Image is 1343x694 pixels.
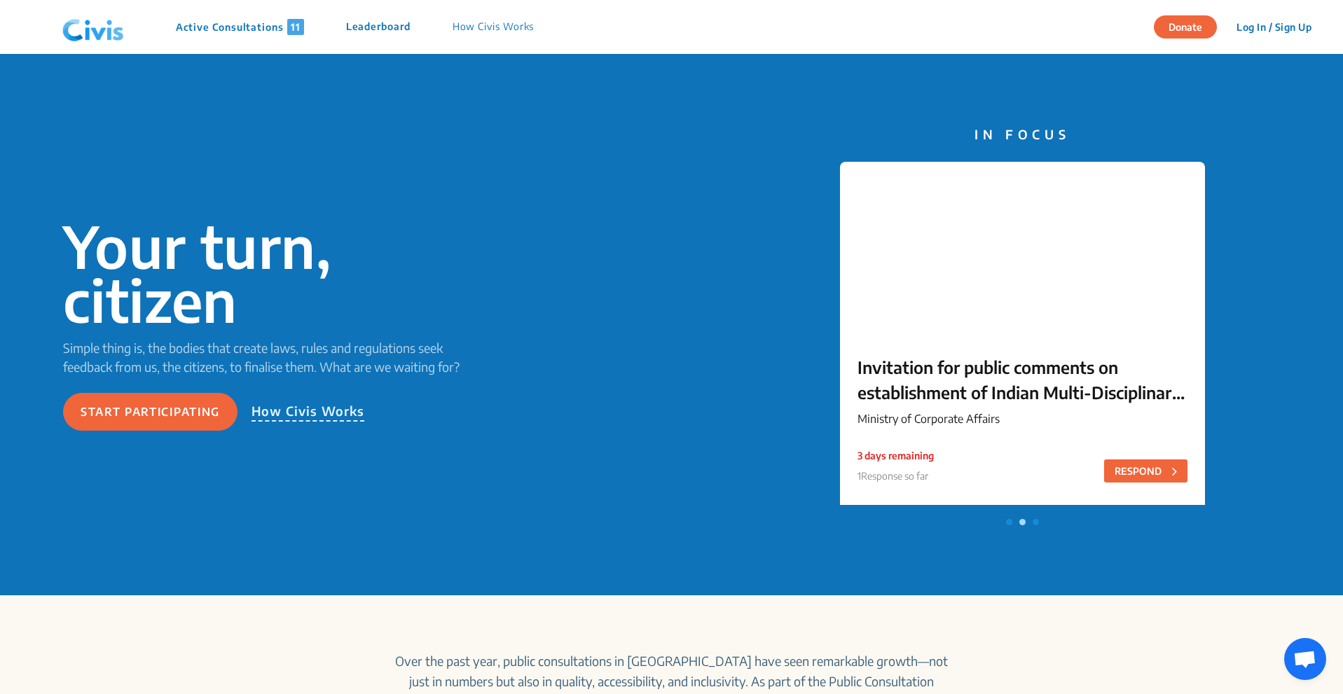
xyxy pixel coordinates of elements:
button: Start participating [63,393,237,431]
a: Donate [1154,19,1227,33]
p: Invitation for public comments on establishment of Indian Multi-Disciplinary Partnership (MDP) firms [858,354,1187,405]
p: 3 days remaining [858,448,934,463]
span: 11 [287,19,304,35]
img: navlogo.png [57,6,130,48]
p: How Civis Works [453,19,535,35]
a: Invitation for public comments on establishment of Indian Multi-Disciplinary Partnership (MDP) fi... [840,162,1205,512]
p: Active Consultations [176,19,304,35]
div: Open chat [1284,638,1326,680]
button: RESPOND [1104,459,1187,483]
span: Response so far [861,470,928,482]
p: Ministry of Corporate Affairs [858,410,1187,427]
button: Log In / Sign Up [1227,16,1321,38]
p: Simple thing is, the bodies that create laws, rules and regulations seek feedback from us, the ci... [63,338,489,376]
p: Your turn, citizen [63,219,489,327]
p: IN FOCUS [840,125,1205,144]
button: Donate [1154,15,1217,39]
p: 1 [858,469,934,483]
p: Leaderboard [346,19,411,35]
p: How Civis Works [252,401,365,422]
